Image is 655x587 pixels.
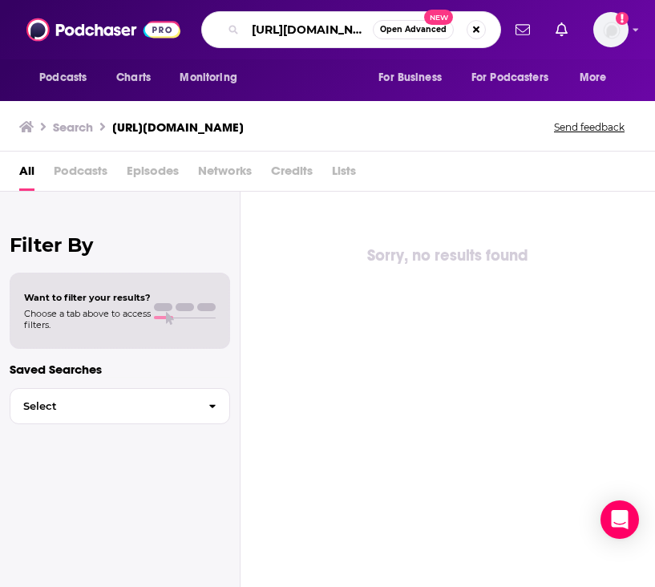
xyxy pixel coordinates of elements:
[168,63,257,93] button: open menu
[424,10,453,25] span: New
[616,12,629,25] svg: Add a profile image
[373,20,454,39] button: Open AdvancedNew
[54,158,107,191] span: Podcasts
[549,120,629,134] button: Send feedback
[367,63,462,93] button: open menu
[332,158,356,191] span: Lists
[28,63,107,93] button: open menu
[10,362,230,377] p: Saved Searches
[580,67,607,89] span: More
[600,500,639,539] div: Open Intercom Messenger
[549,16,574,43] a: Show notifications dropdown
[201,11,501,48] div: Search podcasts, credits, & more...
[24,292,151,303] span: Want to filter your results?
[461,63,572,93] button: open menu
[378,67,442,89] span: For Business
[568,63,627,93] button: open menu
[471,67,548,89] span: For Podcasters
[106,63,160,93] a: Charts
[19,158,34,191] a: All
[180,67,237,89] span: Monitoring
[39,67,87,89] span: Podcasts
[112,119,244,135] h3: [URL][DOMAIN_NAME]
[24,308,151,330] span: Choose a tab above to access filters.
[10,233,230,257] h2: Filter By
[10,401,196,411] span: Select
[241,243,655,269] div: Sorry, no results found
[593,12,629,47] span: Logged in as Marketing09
[116,67,151,89] span: Charts
[380,26,447,34] span: Open Advanced
[127,158,179,191] span: Episodes
[53,119,93,135] h3: Search
[26,14,180,45] img: Podchaser - Follow, Share and Rate Podcasts
[10,388,230,424] button: Select
[593,12,629,47] button: Show profile menu
[198,158,252,191] span: Networks
[271,158,313,191] span: Credits
[509,16,536,43] a: Show notifications dropdown
[593,12,629,47] img: User Profile
[245,17,373,43] input: Search podcasts, credits, & more...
